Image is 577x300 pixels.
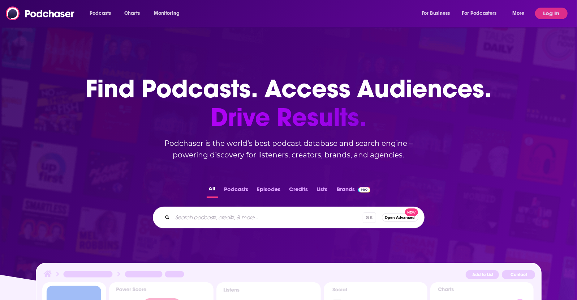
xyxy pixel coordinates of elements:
span: Monitoring [154,8,180,18]
button: open menu [507,8,534,19]
button: open menu [85,8,120,19]
span: Podcasts [90,8,111,18]
a: BrandsPodchaser Pro [337,184,371,198]
button: Lists [315,184,330,198]
button: Credits [287,184,310,198]
span: Open Advanced [385,216,415,220]
button: Episodes [255,184,283,198]
span: Charts [124,8,140,18]
input: Search podcasts, credits, & more... [173,212,363,223]
button: All [207,184,218,198]
button: Open AdvancedNew [382,213,418,222]
img: Podchaser - Follow, Share and Rate Podcasts [6,7,75,20]
img: Podchaser Pro [358,187,371,193]
a: Charts [120,8,144,19]
span: More [512,8,525,18]
h1: Find Podcasts. Access Audiences. [86,75,491,132]
div: Search podcasts, credits, & more... [153,207,425,228]
span: For Business [422,8,450,18]
span: Drive Results. [86,103,491,132]
span: For Podcasters [462,8,497,18]
span: New [405,208,418,216]
button: open menu [457,8,507,19]
button: open menu [417,8,459,19]
span: ⌘ K [363,212,376,223]
h2: Podchaser is the world’s best podcast database and search engine – powering discovery for listene... [144,138,433,161]
button: open menu [149,8,189,19]
button: Log In [535,8,568,19]
img: Podcast Insights Header [42,269,535,282]
button: Podcasts [222,184,251,198]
